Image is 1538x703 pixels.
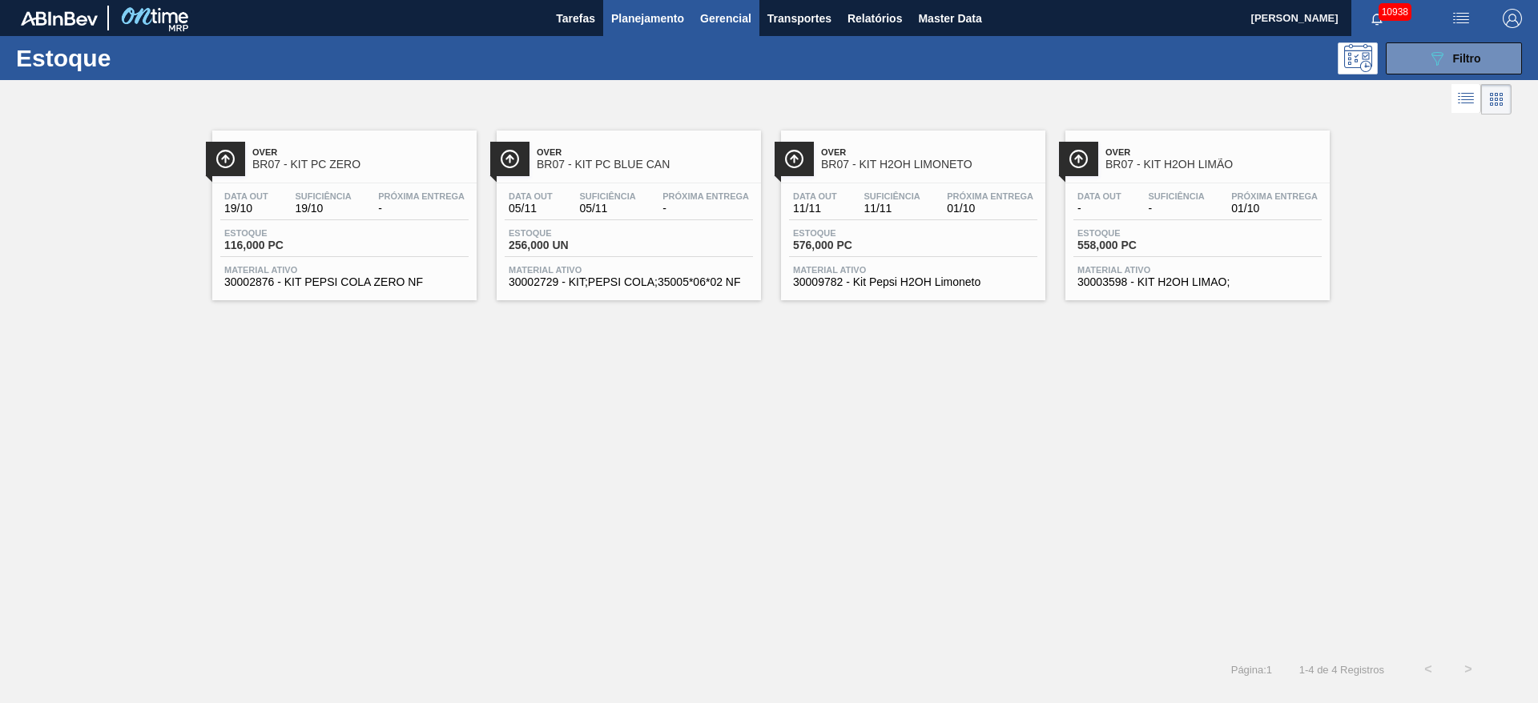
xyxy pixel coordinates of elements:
a: ÍconeOverBR07 - KIT PC BLUE CANData out05/11Suficiência05/11Próxima Entrega-Estoque256,000 UNMate... [485,119,769,300]
img: Ícone [500,149,520,169]
span: 01/10 [947,203,1033,215]
span: Suficiência [864,191,920,201]
span: BR07 - KIT H2OH LIMONETO [821,159,1037,171]
span: 11/11 [864,203,920,215]
span: Suficiência [579,191,635,201]
span: Master Data [918,9,981,28]
span: BR07 - KIT PC BLUE CAN [537,159,753,171]
span: 01/10 [1231,203,1318,215]
span: Planejamento [611,9,684,28]
span: Material ativo [224,265,465,275]
span: Estoque [1077,228,1190,238]
img: Ícone [215,149,236,169]
button: Notificações [1351,7,1403,30]
span: Estoque [509,228,621,238]
span: Próxima Entrega [662,191,749,201]
span: Relatórios [848,9,902,28]
span: BR07 - KIT H2OH LIMÃO [1105,159,1322,171]
img: TNhmsLtSVTkK8tSr43FrP2fwEKptu5GPRR3wAAAABJRU5ErkJggg== [21,11,98,26]
span: Gerencial [700,9,751,28]
span: 30002729 - KIT;PEPSI COLA;35005*06*02 NF [509,276,749,288]
span: 30009782 - Kit Pepsi H2OH Limoneto [793,276,1033,288]
span: Próxima Entrega [947,191,1033,201]
img: Logout [1503,9,1522,28]
span: 116,000 PC [224,239,336,251]
span: 10938 [1379,3,1411,21]
span: - [378,203,465,215]
span: Estoque [224,228,336,238]
span: Data out [793,191,837,201]
span: - [1077,203,1121,215]
span: Data out [509,191,553,201]
span: Estoque [793,228,905,238]
span: 558,000 PC [1077,239,1190,251]
button: > [1448,649,1488,689]
span: 30003598 - KIT H2OH LIMAO; [1077,276,1318,288]
span: - [1148,203,1204,215]
span: Material ativo [1077,265,1318,275]
div: Visão em Cards [1481,84,1512,114]
span: 576,000 PC [793,239,905,251]
span: Suficiência [295,191,351,201]
span: Filtro [1453,52,1481,65]
span: Data out [1077,191,1121,201]
img: userActions [1451,9,1471,28]
div: Pogramando: nenhum usuário selecionado [1338,42,1378,74]
span: 19/10 [295,203,351,215]
span: 256,000 UN [509,239,621,251]
span: - [662,203,749,215]
a: ÍconeOverBR07 - KIT H2OH LIMONETOData out11/11Suficiência11/11Próxima Entrega01/10Estoque576,000 ... [769,119,1053,300]
span: BR07 - KIT PC ZERO [252,159,469,171]
span: 19/10 [224,203,268,215]
span: Página : 1 [1231,664,1272,676]
span: Over [821,147,1037,157]
span: 05/11 [579,203,635,215]
span: Suficiência [1148,191,1204,201]
img: Ícone [1069,149,1089,169]
div: Visão em Lista [1451,84,1481,114]
span: Transportes [767,9,831,28]
span: 30002876 - KIT PEPSI COLA ZERO NF [224,276,465,288]
button: Filtro [1386,42,1522,74]
a: ÍconeOverBR07 - KIT PC ZEROData out19/10Suficiência19/10Próxima Entrega-Estoque116,000 PCMaterial... [200,119,485,300]
img: Ícone [784,149,804,169]
a: ÍconeOverBR07 - KIT H2OH LIMÃOData out-Suficiência-Próxima Entrega01/10Estoque558,000 PCMaterial ... [1053,119,1338,300]
span: Over [252,147,469,157]
span: Over [537,147,753,157]
span: Material ativo [793,265,1033,275]
span: Tarefas [556,9,595,28]
span: Próxima Entrega [378,191,465,201]
h1: Estoque [16,49,256,67]
span: Over [1105,147,1322,157]
span: Próxima Entrega [1231,191,1318,201]
span: 1 - 4 de 4 Registros [1296,664,1384,676]
span: Material ativo [509,265,749,275]
span: 05/11 [509,203,553,215]
span: 11/11 [793,203,837,215]
button: < [1408,649,1448,689]
span: Data out [224,191,268,201]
